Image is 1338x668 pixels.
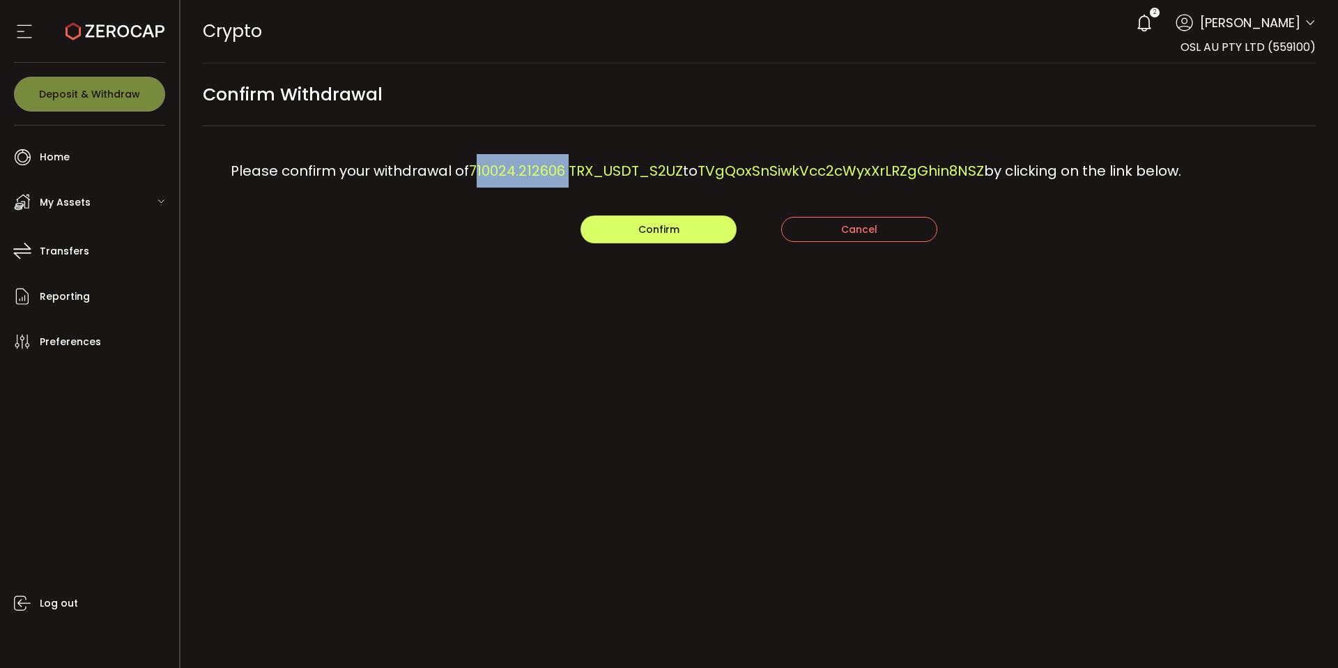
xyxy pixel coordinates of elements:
[1153,8,1156,17] span: 2
[40,241,89,261] span: Transfers
[40,287,90,307] span: Reporting
[40,147,70,167] span: Home
[40,192,91,213] span: My Assets
[984,161,1181,181] span: by clicking on the link below.
[14,77,165,112] button: Deposit & Withdraw
[231,161,469,181] span: Please confirm your withdrawal of
[1200,13,1300,32] span: [PERSON_NAME]
[638,222,679,236] span: Confirm
[469,161,683,181] span: 710024.212606 TRX_USDT_S2UZ
[203,79,383,110] span: Confirm Withdrawal
[841,222,877,236] span: Cancel
[580,215,737,243] button: Confirm
[1172,517,1338,668] iframe: Chat Widget
[40,593,78,614] span: Log out
[1181,39,1316,55] span: OSL AU PTY LTD (559100)
[203,19,262,43] span: Crypto
[39,89,140,99] span: Deposit & Withdraw
[698,161,984,181] span: TVgQoxSnSiwkVcc2cWyxXrLRZgGhin8NSZ
[40,332,101,352] span: Preferences
[683,161,698,181] span: to
[781,217,937,242] button: Cancel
